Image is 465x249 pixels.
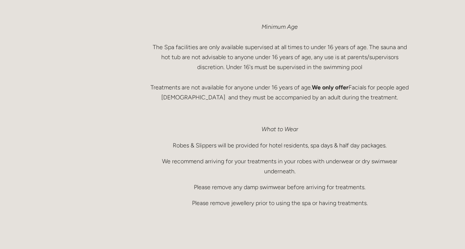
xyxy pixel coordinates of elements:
[262,23,298,30] em: Minimum Age
[150,140,410,150] p: Robes & Slippers will be provided for hotel residents, spa days & half day packages.
[150,156,410,176] p: We recommend arriving for your treatments in your robes with underwear or dry swimwear underneath.
[150,22,410,102] p: The Spa facilities are only available supervised at all times to under 16 years of age. The sauna...
[262,126,298,133] em: What to Wear
[150,198,410,208] p: Please remove jewellery prior to using the spa or having treatments.
[150,182,410,192] p: Please remove any damp swimwear before arriving for treatments.
[312,84,348,91] strong: We only offer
